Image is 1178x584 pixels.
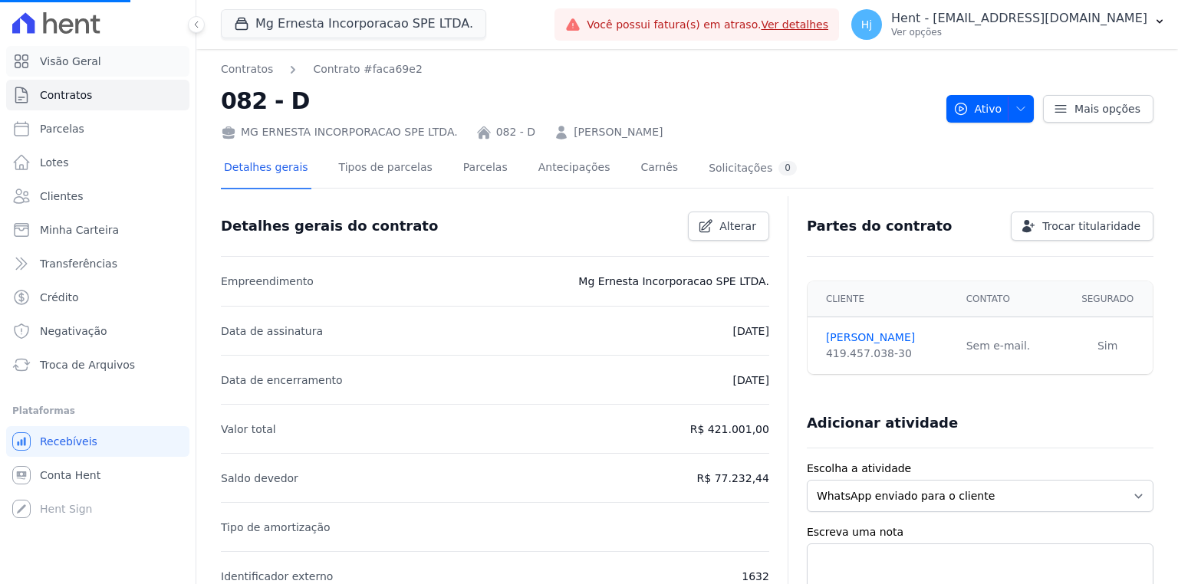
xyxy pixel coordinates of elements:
[40,155,69,170] span: Lotes
[807,524,1153,540] label: Escreva uma nota
[6,460,189,490] a: Conta Hent
[6,181,189,212] a: Clientes
[6,80,189,110] a: Contratos
[709,161,797,176] div: Solicitações
[40,434,97,449] span: Recebíveis
[40,54,101,69] span: Visão Geral
[1043,95,1153,123] a: Mais opções
[221,518,331,536] p: Tipo de amortização
[953,95,1002,123] span: Ativo
[733,322,769,340] p: [DATE]
[221,371,343,389] p: Data de encerramento
[891,26,1147,38] p: Ver opções
[221,149,311,189] a: Detalhes gerais
[587,17,828,33] span: Você possui fatura(s) em atraso.
[40,222,119,238] span: Minha Carteira
[221,61,273,77] a: Contratos
[40,290,79,305] span: Crédito
[40,468,100,483] span: Conta Hent
[40,87,92,103] span: Contratos
[826,346,948,362] div: 419.457.038-30
[808,281,957,317] th: Cliente
[40,323,107,339] span: Negativação
[6,316,189,346] a: Negativação
[807,461,1153,477] label: Escolha a atividade
[697,469,769,487] p: R$ 77.232,44
[496,124,535,140] a: 082 - D
[761,18,828,31] a: Ver detalhes
[946,95,1035,123] button: Ativo
[957,281,1063,317] th: Contato
[807,217,953,235] h3: Partes do contrato
[719,218,756,234] span: Alterar
[706,149,800,189] a: Solicitações0
[1042,218,1140,234] span: Trocar titularidade
[221,272,314,290] p: Empreendimento
[40,189,83,204] span: Clientes
[6,426,189,457] a: Recebíveis
[891,11,1147,26] p: Hent - [EMAIL_ADDRESS][DOMAIN_NAME]
[957,317,1063,375] td: Sem e-mail.
[688,212,769,241] a: Alterar
[807,414,958,432] h3: Adicionar atividade
[221,420,276,438] p: Valor total
[578,272,769,290] p: Mg Ernesta Incorporacao SPE LTDA.
[1011,212,1153,241] a: Trocar titularidade
[12,402,183,420] div: Plataformas
[313,61,422,77] a: Contrato #faca69e2
[1062,317,1153,375] td: Sim
[221,124,458,140] div: MG ERNESTA INCORPORACAO SPE LTDA.
[221,84,934,118] h2: 082 - D
[221,61,934,77] nav: Breadcrumb
[861,19,872,30] span: Hj
[535,149,614,189] a: Antecipações
[460,149,511,189] a: Parcelas
[221,322,323,340] p: Data de assinatura
[637,149,681,189] a: Carnês
[733,371,769,389] p: [DATE]
[6,248,189,279] a: Transferências
[6,349,189,380] a: Troca de Arquivos
[40,256,117,271] span: Transferências
[221,9,486,38] button: Mg Ernesta Incorporacao SPE LTDA.
[574,124,663,140] a: [PERSON_NAME]
[221,217,438,235] h3: Detalhes gerais do contrato
[6,113,189,144] a: Parcelas
[690,420,769,438] p: R$ 421.001,00
[221,61,423,77] nav: Breadcrumb
[6,215,189,245] a: Minha Carteira
[826,330,948,346] a: [PERSON_NAME]
[6,46,189,77] a: Visão Geral
[336,149,436,189] a: Tipos de parcelas
[6,282,189,313] a: Crédito
[40,357,135,372] span: Troca de Arquivos
[1074,101,1140,116] span: Mais opções
[40,121,84,136] span: Parcelas
[1062,281,1153,317] th: Segurado
[839,3,1178,46] button: Hj Hent - [EMAIL_ADDRESS][DOMAIN_NAME] Ver opções
[778,161,797,176] div: 0
[221,469,298,487] p: Saldo devedor
[6,147,189,178] a: Lotes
